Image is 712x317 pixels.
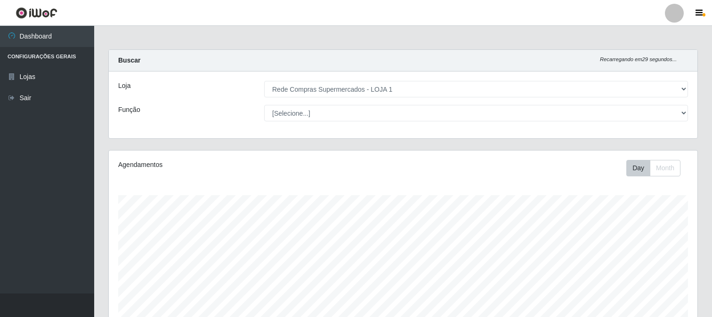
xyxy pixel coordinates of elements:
button: Day [626,160,650,176]
strong: Buscar [118,56,140,64]
div: First group [626,160,680,176]
button: Month [650,160,680,176]
img: CoreUI Logo [16,7,57,19]
label: Função [118,105,140,115]
div: Toolbar with button groups [626,160,688,176]
label: Loja [118,81,130,91]
div: Agendamentos [118,160,348,170]
i: Recarregando em 29 segundos... [600,56,677,62]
